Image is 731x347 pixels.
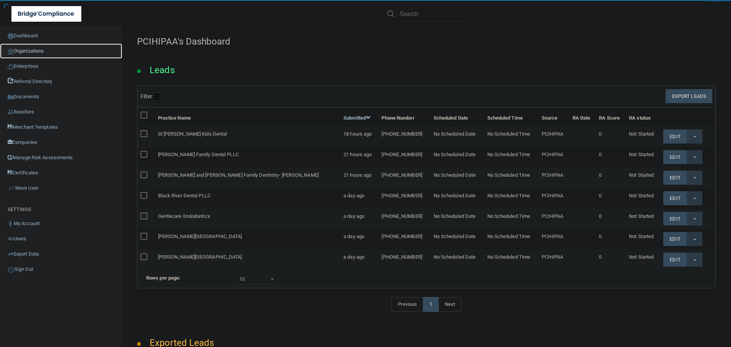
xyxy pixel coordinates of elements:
[154,94,160,100] img: icon-filter@2x.21656d0b.png
[539,147,570,167] td: PCIHIPAA
[663,232,686,246] a: Edit
[391,297,423,312] a: Previous
[155,188,341,208] td: Black River Dental PLLC
[340,126,378,147] td: 18 hours ago
[146,275,180,281] b: Rows per page:
[387,10,394,17] img: ic-search.3b580494.png
[596,208,626,229] td: 0
[539,167,570,188] td: PCIHIPAA
[596,167,626,188] td: 0
[484,147,539,167] td: No Scheduled Time
[155,229,341,249] td: [PERSON_NAME][GEOGRAPHIC_DATA]
[663,150,686,164] a: Edit
[142,59,182,81] h2: Leads
[8,205,31,214] label: SETTINGS
[484,208,539,229] td: No Scheduled Time
[378,147,430,167] td: [PHONE_NUMBER]
[539,229,570,249] td: PCIHIPAA
[431,229,484,249] td: No Scheduled Date
[155,126,341,147] td: St [PERSON_NAME] Kids Dental
[626,208,660,229] td: Not Started
[431,208,484,229] td: No Scheduled Date
[626,229,660,249] td: Not Started
[626,147,660,167] td: Not Started
[378,249,430,270] td: [PHONE_NUMBER]
[378,126,430,147] td: [PHONE_NUMBER]
[340,249,378,270] td: a day ago
[155,167,341,188] td: [PERSON_NAME] and [PERSON_NAME] Family Dentistry- [PERSON_NAME]
[539,249,570,270] td: PCIHIPAA
[539,108,570,126] th: Source
[596,249,626,270] td: 0
[8,48,14,54] img: organization-icon.f8decf85.png
[484,249,539,270] td: No Scheduled Time
[626,249,660,270] td: Not Started
[155,108,341,126] th: Practice Name
[666,89,712,103] button: Export Leads
[570,108,596,126] th: RA Date
[400,7,469,21] input: Search
[137,37,716,46] h4: PCIHIPAA's Dashboard
[663,191,686,205] a: Edit
[140,93,160,99] span: Filter
[343,115,371,121] a: Submitted
[626,188,660,208] td: Not Started
[596,188,626,208] td: 0
[539,188,570,208] td: PCIHIPAA
[431,108,484,126] th: Scheduled Date
[431,188,484,208] td: No Scheduled Date
[663,130,686,144] a: Edit
[484,229,539,249] td: No Scheduled Time
[431,147,484,167] td: No Scheduled Date
[378,208,430,229] td: [PHONE_NUMBER]
[596,108,626,126] th: RA Score
[626,108,660,126] th: RA status
[11,6,81,22] img: bridge_compliance_login_screen.278c3ca4.svg
[8,64,14,69] img: enterprise.0d942306.png
[8,266,14,273] img: ic_power_dark.7ecde6b1.png
[626,126,660,147] td: Not Started
[340,167,378,188] td: 21 hours ago
[663,253,686,267] a: Edit
[378,188,430,208] td: [PHONE_NUMBER]
[155,147,341,167] td: [PERSON_NAME] Family Dental PLLC
[484,108,539,126] th: Scheduled Time
[539,208,570,229] td: PCIHIPAA
[8,221,14,227] img: ic_user_dark.df1a06c3.png
[8,236,14,242] img: icon-users.e205127d.png
[596,147,626,167] td: 0
[484,167,539,188] td: No Scheduled Time
[539,126,570,147] td: PCIHIPAA
[423,297,439,312] a: 1
[431,249,484,270] td: No Scheduled Date
[378,167,430,188] td: [PHONE_NUMBER]
[8,109,14,115] img: ic_reseller.de258add.png
[431,167,484,188] td: No Scheduled Date
[340,208,378,229] td: a day ago
[378,108,430,126] th: Phone Number
[484,126,539,147] td: No Scheduled Time
[155,208,341,229] td: Gentlecare Endodontics
[340,229,378,249] td: a day ago
[431,126,484,147] td: No Scheduled Date
[484,188,539,208] td: No Scheduled Time
[340,188,378,208] td: a day ago
[340,147,378,167] td: 21 hours ago
[663,171,686,185] a: Edit
[155,249,341,270] td: [PERSON_NAME][GEOGRAPHIC_DATA]
[596,229,626,249] td: 0
[378,229,430,249] td: [PHONE_NUMBER]
[8,94,14,100] img: icon-documents.8dae5593.png
[663,212,686,226] a: Edit
[8,251,14,257] img: icon-export.b9366987.png
[626,167,660,188] td: Not Started
[596,126,626,147] td: 0
[438,297,461,312] a: Next
[8,33,14,39] img: ic_dashboard_dark.d01f4a41.png
[8,184,15,192] img: briefcase.64adab9b.png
